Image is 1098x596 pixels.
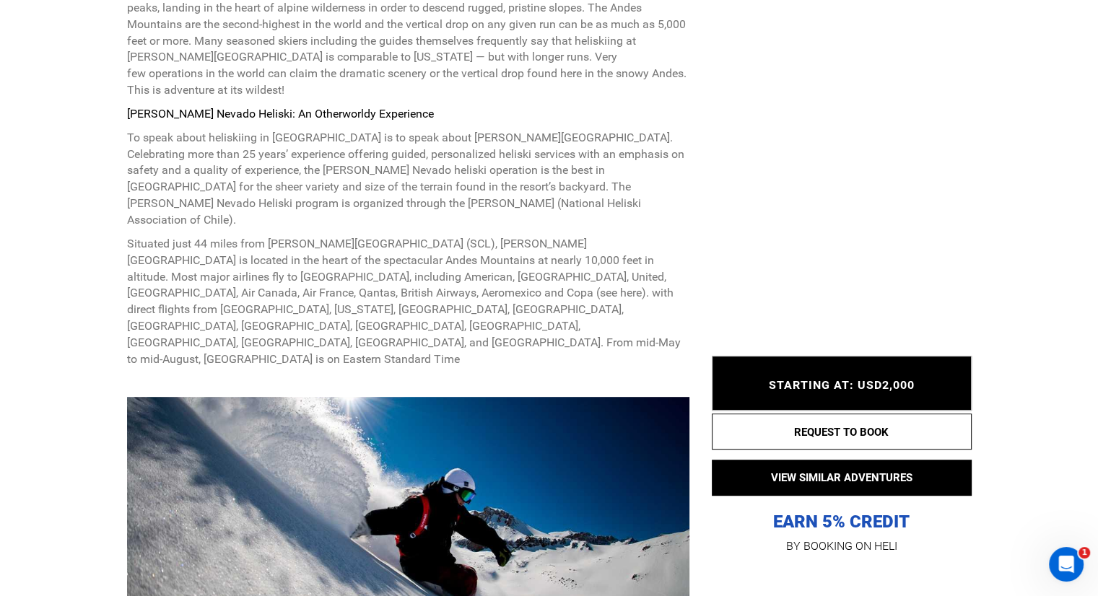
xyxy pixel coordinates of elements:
[712,460,972,496] button: VIEW SIMILAR ADVENTURES
[769,378,915,392] span: STARTING AT: USD2,000
[712,413,972,450] button: REQUEST TO BOOK
[127,236,690,368] p: Situated just 44 miles from [PERSON_NAME][GEOGRAPHIC_DATA] (SCL), [PERSON_NAME][GEOGRAPHIC_DATA] ...
[1049,547,1084,582] iframe: Intercom live chat
[127,107,434,120] strong: [PERSON_NAME] Nevado Heliski: An Otherworldy Experience
[712,367,972,533] p: EARN 5% CREDIT
[127,130,690,229] p: To speak about heliskiing in [GEOGRAPHIC_DATA] is to speak about [PERSON_NAME][GEOGRAPHIC_DATA]. ...
[712,536,972,556] p: BY BOOKING ON HELI
[1079,547,1090,558] span: 1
